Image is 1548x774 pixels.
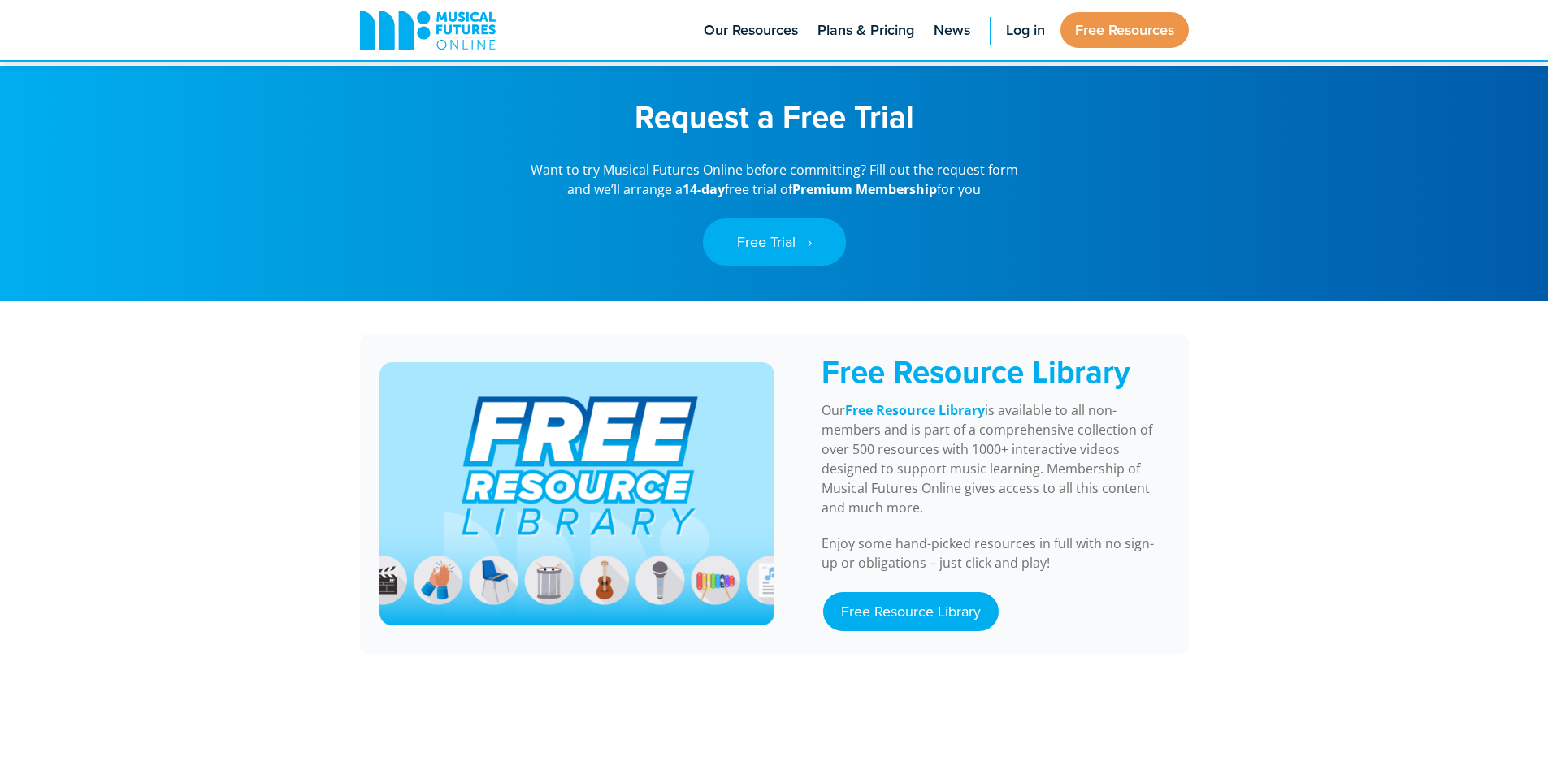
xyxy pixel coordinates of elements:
p: Our is available to all non-members and is part of a comprehensive collection of over 500 resourc... [822,400,1169,517]
h2: Request a Free Trial [457,98,1091,136]
span: Log in [1006,19,1045,41]
a: Free Resource Library [823,592,999,631]
strong: Premium Membership [792,180,937,198]
span: Our Resources [704,19,798,41]
strong: 14-day [683,180,725,198]
a: Free Trial ‎‏‏‎ ‎ › [703,218,846,266]
span: Plans & Pricing [817,19,914,41]
a: Free Resources [1060,12,1189,48]
p: Want to try Musical Futures Online before committing? Fill out the request form and we’ll arrange... [523,160,1026,199]
span: Free Resource Library [822,349,1130,394]
p: Enjoy some hand-picked resources in full with no sign-up or obligations – just click and play! [822,534,1169,573]
span: News [934,19,970,41]
a: Free Resource Library [845,401,985,420]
